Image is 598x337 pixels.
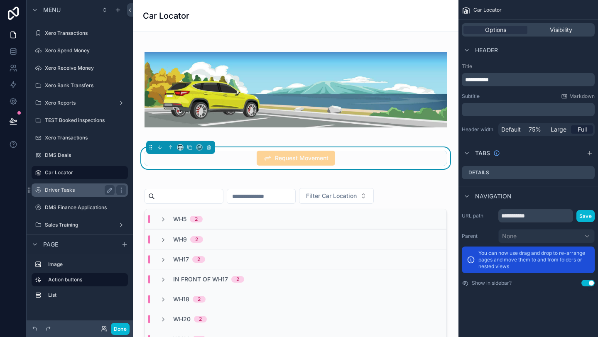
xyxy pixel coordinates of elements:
label: Xero Transactions [45,30,126,37]
a: Markdown [561,93,595,100]
label: Driver Tasks [45,187,111,193]
span: Options [485,26,506,34]
label: Title [462,63,595,70]
label: Show in sidebar? [472,280,512,286]
a: DMS Finance Applications [32,201,128,214]
span: WH20 [173,315,191,323]
label: Xero Receive Money [45,65,126,71]
span: Default [501,125,521,134]
span: Header [475,46,498,54]
p: You can now use drag and drop to re-arrange pages and move them to and from folders or nested views [478,250,590,270]
a: DMS Deals [32,149,128,162]
a: Xero Receive Money [32,61,128,75]
label: DMS Finance Applications [45,204,126,211]
a: TEST Booked inspections [32,114,128,127]
div: 2 [236,276,239,283]
h1: Car Locator [143,10,189,22]
span: WH9 [173,235,187,244]
button: None [498,229,595,243]
label: List [48,292,125,298]
span: Navigation [475,192,512,200]
label: Xero Transactions [45,134,126,141]
div: scrollable content [27,254,133,310]
a: Xero Reports [32,96,128,110]
label: Xero Spend Money [45,47,126,54]
div: 2 [195,216,198,222]
span: Tabs [475,149,490,157]
span: Car Locator [473,7,502,13]
a: Xero Bank Transfers [32,79,128,92]
span: Full [578,125,587,134]
div: scrollable content [462,73,595,86]
span: None [502,232,517,240]
a: Car Locator [32,166,128,179]
label: Subtitle [462,93,480,100]
div: 2 [198,296,201,303]
label: Details [468,169,489,176]
label: Sales Training [45,222,115,228]
div: 2 [199,316,202,322]
span: WH17 [173,255,189,264]
label: Xero Bank Transfers [45,82,126,89]
span: WH5 [173,215,186,223]
button: Save [576,210,595,222]
a: Xero Transactions [32,131,128,144]
span: WH18 [173,295,189,303]
div: scrollable content [462,103,595,116]
button: Done [111,323,130,335]
span: 75% [529,125,541,134]
label: Header width [462,126,495,133]
div: 2 [195,236,198,243]
span: Markdown [569,93,595,100]
label: Image [48,261,125,268]
label: URL path [462,212,495,219]
a: Driver Tasks [32,183,128,197]
span: Large [551,125,566,134]
label: Car Locator [45,169,123,176]
a: Xero Transactions [32,27,128,40]
div: 2 [197,256,200,263]
span: In front of WH17 [173,275,228,283]
span: Menu [43,6,61,14]
label: Parent [462,233,495,239]
label: TEST Booked inspections [45,117,126,124]
span: Visibility [550,26,572,34]
span: Page [43,240,58,249]
label: DMS Deals [45,152,126,159]
label: Action buttons [48,276,121,283]
label: Xero Reports [45,100,115,106]
a: Xero Spend Money [32,44,128,57]
a: Sales Training [32,218,128,232]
